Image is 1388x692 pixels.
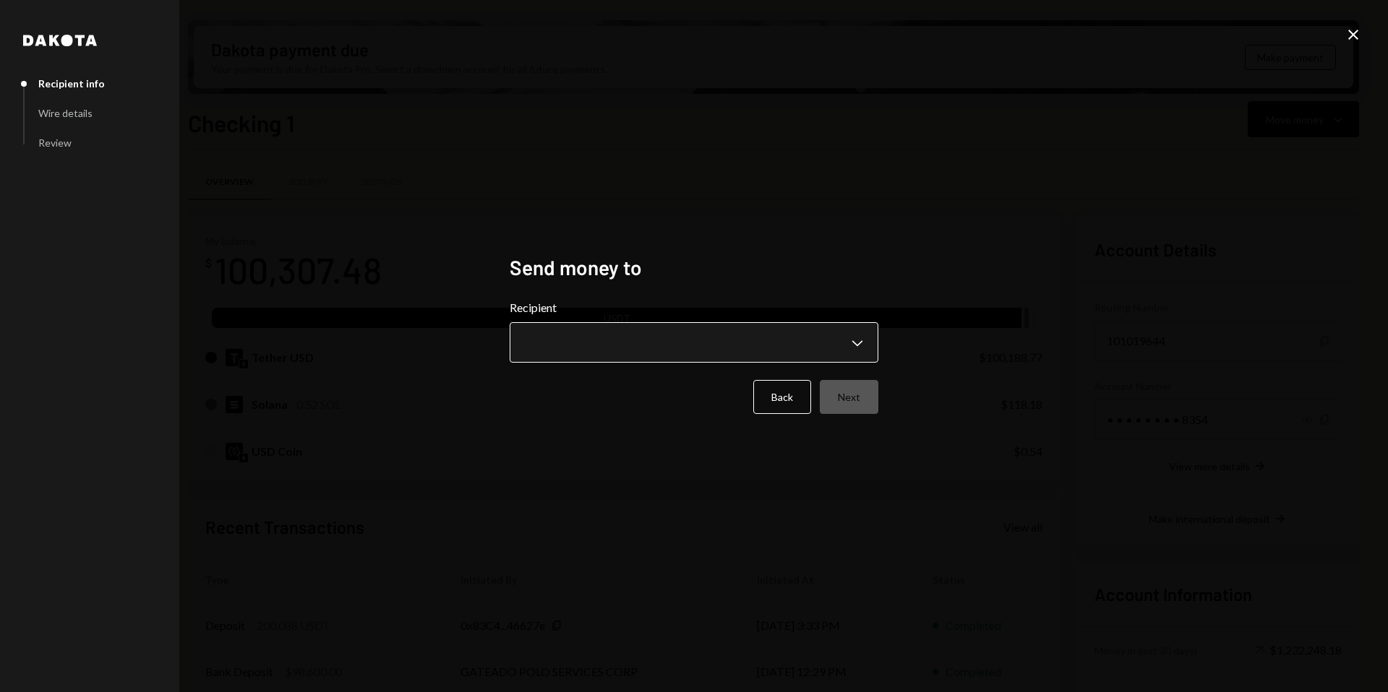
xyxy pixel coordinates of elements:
[38,77,105,90] div: Recipient info
[510,299,878,316] label: Recipient
[510,322,878,363] button: Recipient
[38,137,72,149] div: Review
[510,254,878,282] h2: Send money to
[38,107,93,119] div: Wire details
[753,380,811,414] button: Back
